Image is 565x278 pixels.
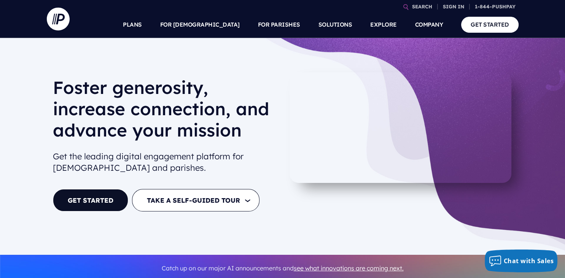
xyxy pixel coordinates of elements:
[53,148,277,177] h2: Get the leading digital engagement platform for [DEMOGRAPHIC_DATA] and parishes.
[123,11,142,38] a: PLANS
[318,11,352,38] a: SOLUTIONS
[132,189,259,211] button: TAKE A SELF-GUIDED TOUR
[53,189,128,211] a: GET STARTED
[504,257,554,265] span: Chat with Sales
[485,249,558,272] button: Chat with Sales
[53,77,277,147] h1: Foster generosity, increase connection, and advance your mission
[258,11,300,38] a: FOR PARISHES
[461,17,519,32] a: GET STARTED
[53,260,512,277] p: Catch up on our major AI announcements and
[370,11,397,38] a: EXPLORE
[160,11,240,38] a: FOR [DEMOGRAPHIC_DATA]
[294,264,404,272] a: see what innovations are coming next.
[415,11,443,38] a: COMPANY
